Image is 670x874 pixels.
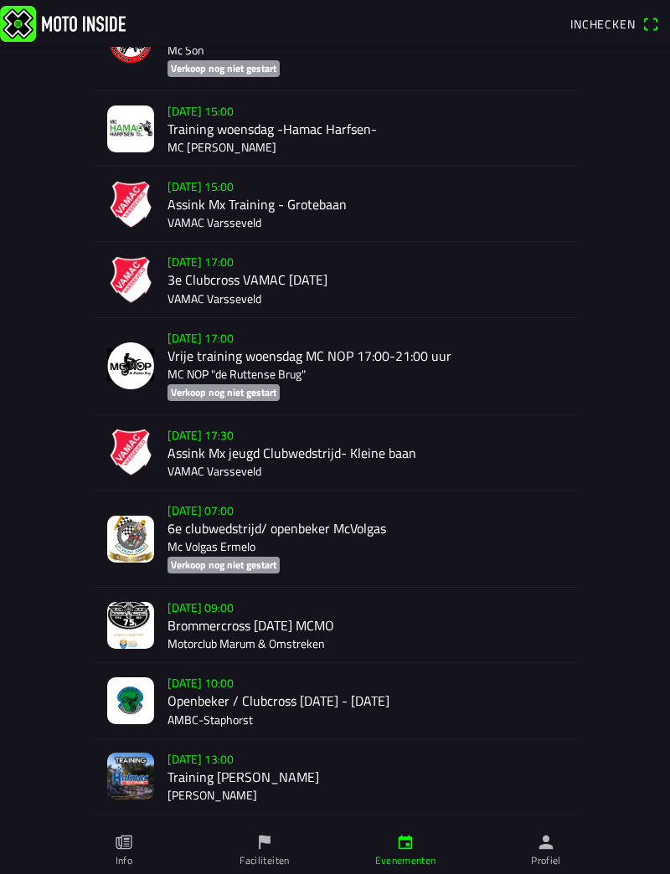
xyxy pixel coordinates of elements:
[94,242,576,317] a: [DATE] 17:003e Clubcross VAMAC [DATE]VAMAC Varsseveld
[94,167,576,242] a: [DATE] 15:00Assink Mx Training - GrotebaanVAMAC Varsseveld
[107,342,154,389] img: NjdwpvkGicnr6oC83998ZTDUeXJJ29cK9cmzxz8K.png
[115,833,133,851] ion-icon: paper
[537,833,555,851] ion-icon: person
[396,833,415,851] ion-icon: calendar
[116,853,132,868] ion-label: Info
[107,677,154,724] img: LHdt34qjO8I1ikqy75xviT6zvODe0JOmFLV3W9KQ.jpeg
[94,491,576,588] a: [DATE] 07:006e clubwedstrijd/ openbeker McVolgasMc Volgas ErmeloVerkoop nog niet gestart
[107,753,154,799] img: N3lxsS6Zhak3ei5Q5MtyPEvjHqMuKUUTBqHB2i4g.png
[240,853,289,868] ion-label: Faciliteiten
[107,181,154,228] img: rwAwUqqMEpW8dfPdc23SnMtEvrluVKO07IBKoZyb.png
[107,516,154,563] img: LePhqLJ6dGadLF0qEsGpP0EeHKVdregB34PRDdIk.jpg
[94,318,576,415] a: [DATE] 17:00Vrije training woensdag MC NOP 17:00-21:00 uurMC NOP "de Ruttense Brug"Verkoop nog ni...
[94,588,576,663] a: [DATE] 09:00Brommercross [DATE] MCMOMotorclub Marum & Omstreken
[531,853,561,868] ion-label: Profiel
[107,256,154,303] img: CCAXbl18p4nrCoQ33L9AzGusjRph3qgRQ9xPNtvu.png
[107,602,154,649] img: LbgcGXuqXOdSySK6PB7o2dOaBt0ybU5wRIfe5Jy9.jpeg
[570,15,636,33] span: Inchecken
[255,833,274,851] ion-icon: flag
[94,739,576,815] a: [DATE] 13:00Training [PERSON_NAME][PERSON_NAME]
[94,415,576,491] a: [DATE] 17:30Assink Mx jeugd Clubwedstrijd- Kleine baanVAMAC Varsseveld
[375,853,436,868] ion-label: Evenementen
[107,105,154,152] img: NU3AGTBTVFm7LqSqIvDsjIgH371oKm4dfYUw9WEY.jpg
[94,91,576,167] a: [DATE] 15:00Training woensdag -Hamac Harfsen-MC [PERSON_NAME]
[562,9,667,38] a: Incheckenqr scanner
[107,429,154,476] img: xunbM9wTet72443p75eBGhFv1XSbZieQESEyGvAk.png
[94,663,576,738] a: [DATE] 10:00Openbeker / Clubcross [DATE] - [DATE]AMBC-Staphorst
